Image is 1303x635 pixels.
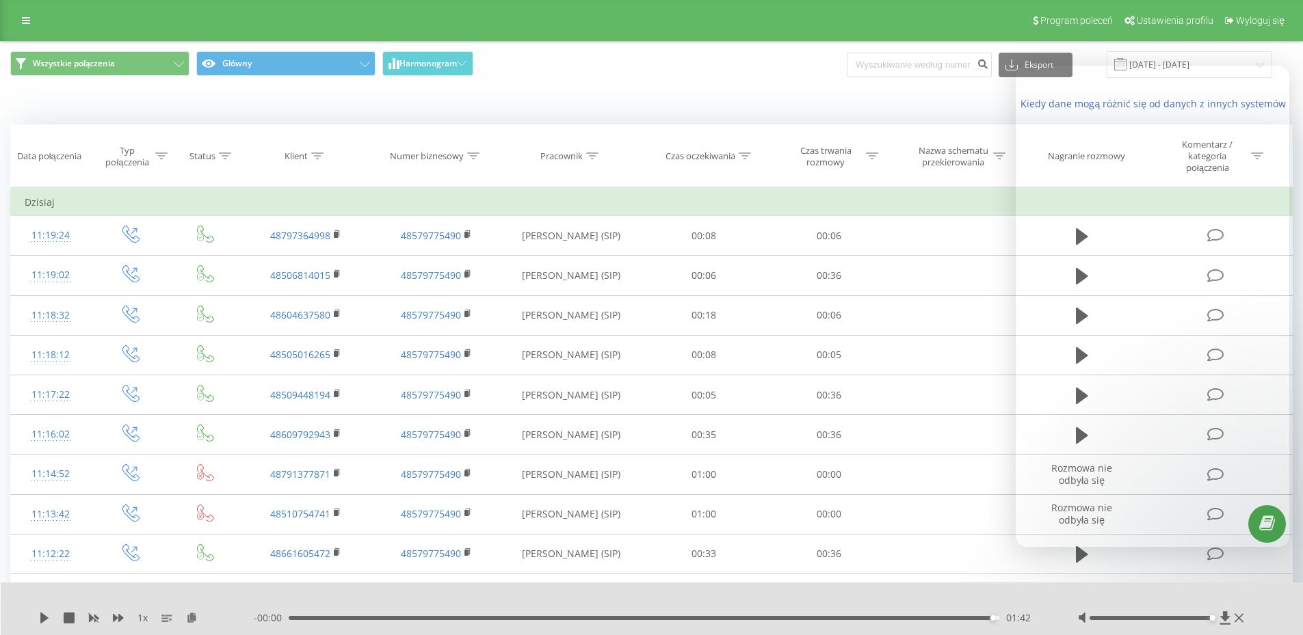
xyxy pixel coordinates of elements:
a: 48510754741 [270,507,330,520]
div: 11:18:12 [25,342,77,368]
a: 48609792943 [270,428,330,441]
td: 00:05 [642,375,767,415]
td: 00:08 [642,335,767,375]
iframe: Intercom live chat [1256,558,1289,591]
button: Wszystkie połączenia [10,51,189,76]
td: Dzisiaj [11,189,1293,216]
a: 48505016265 [270,348,330,361]
a: 48509448194 [270,388,330,401]
a: 48604637580 [270,308,330,321]
td: [PERSON_NAME] (SIP) [501,335,642,375]
td: 00:06 [767,295,892,335]
span: 1 x [137,611,148,625]
a: 48579775490 [401,308,461,321]
span: 01:42 [1006,611,1031,625]
button: Eksport [999,53,1072,77]
td: [PERSON_NAME] (SIP) [501,216,642,256]
td: 00:08 [642,216,767,256]
a: 48579775490 [401,388,461,401]
td: 00:00 [767,494,892,534]
td: [PERSON_NAME] (SIP) [501,256,642,295]
div: Klient [285,150,308,162]
td: 00:36 [767,534,892,573]
div: 11:18:32 [25,302,77,329]
input: Wyszukiwanie według numeru [847,53,992,77]
td: 00:18 [642,573,767,613]
td: [PERSON_NAME] (SIP) [501,534,642,573]
div: Czas trwania rozmowy [789,145,863,168]
div: Status [189,150,215,162]
button: Główny [196,51,376,76]
button: Harmonogram [382,51,473,76]
div: 11:19:24 [25,222,77,249]
span: Ustawienia profilu [1137,15,1213,26]
div: Data połączenia [17,150,81,162]
div: 11:12:22 [25,541,77,567]
a: 48579775490 [401,348,461,361]
span: Harmonogram [399,59,457,68]
div: 11:14:52 [25,461,77,487]
span: Wszystkie połączenia [33,58,115,69]
td: 00:36 [767,375,892,415]
td: 00:06 [767,216,892,256]
div: 11:11:52 [25,580,77,607]
td: 00:36 [767,415,892,455]
td: 01:00 [642,494,767,534]
iframe: Intercom live chat [1016,66,1289,547]
td: 00:18 [642,295,767,335]
div: Accessibility label [990,615,995,621]
span: Program poleceń [1040,15,1113,26]
span: - 00:00 [254,611,289,625]
a: 48579775490 [401,229,461,242]
div: 11:17:22 [25,381,77,408]
td: 00:04 [767,573,892,613]
div: Typ połączenia [103,145,151,168]
td: [PERSON_NAME] (SIP) [501,295,642,335]
td: [PERSON_NAME] (SIP) [501,455,642,494]
td: 00:06 [642,256,767,295]
td: 00:05 [767,335,892,375]
a: 48797364998 [270,229,330,242]
td: [PERSON_NAME] (SIP) [501,494,642,534]
div: 11:19:02 [25,262,77,288]
td: [PERSON_NAME] (SIP) [501,375,642,415]
a: 48579775490 [401,547,461,560]
div: Czas oczekiwania [666,150,735,162]
div: Pracownik [540,150,583,162]
a: 48791377871 [270,468,330,481]
td: [PERSON_NAME] (SIP) [501,415,642,455]
a: 48579775490 [401,507,461,520]
td: 00:35 [642,415,767,455]
a: 48506814015 [270,269,330,282]
td: 00:00 [767,455,892,494]
div: 11:16:02 [25,421,77,448]
a: 48661605472 [270,547,330,560]
a: 48579775490 [401,428,461,441]
a: 48579775490 [401,269,461,282]
div: 11:13:42 [25,501,77,528]
div: Numer biznesowy [390,150,464,162]
a: 48579775490 [401,468,461,481]
td: 00:36 [767,256,892,295]
td: 01:00 [642,455,767,494]
td: [PERSON_NAME] (SIP) [501,573,642,613]
div: Accessibility label [1210,615,1215,621]
td: 00:33 [642,534,767,573]
div: Nazwa schematu przekierowania [917,145,990,168]
span: Wyloguj się [1236,15,1285,26]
